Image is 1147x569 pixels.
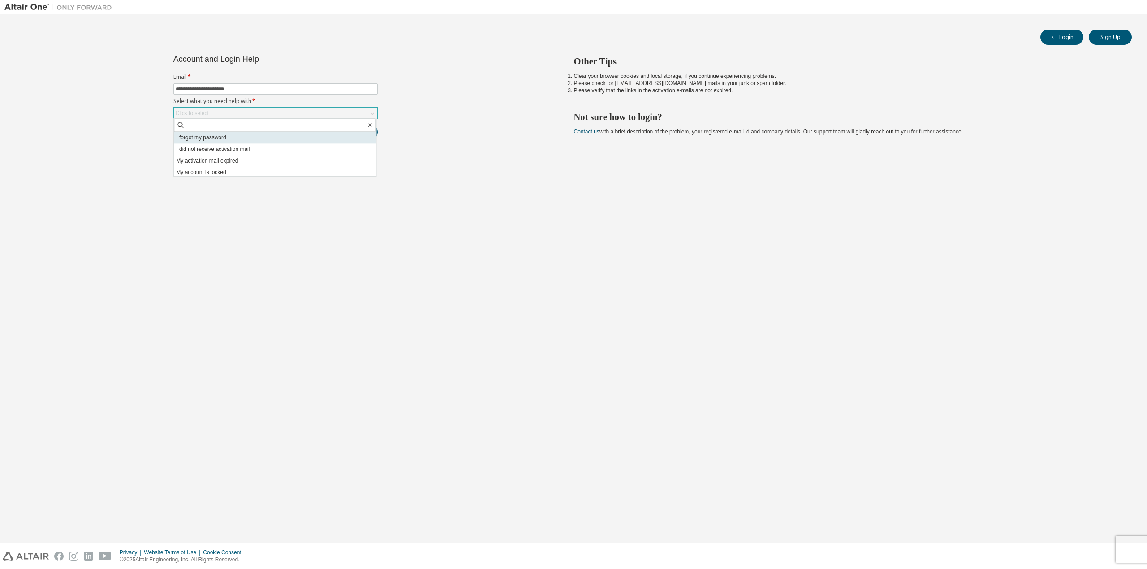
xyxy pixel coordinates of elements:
[574,128,963,135] span: with a brief description of the problem, your registered e-mail id and company details. Our suppo...
[174,108,377,119] div: Click to select
[3,552,49,561] img: altair_logo.svg
[574,56,1116,67] h2: Other Tips
[173,98,378,105] label: Select what you need help with
[144,549,203,556] div: Website Terms of Use
[1089,30,1132,45] button: Sign Up
[203,549,246,556] div: Cookie Consent
[99,552,112,561] img: youtube.svg
[574,128,599,135] a: Contact us
[54,552,64,561] img: facebook.svg
[176,110,209,117] div: Click to select
[173,56,337,63] div: Account and Login Help
[174,132,376,143] li: I forgot my password
[84,552,93,561] img: linkedin.svg
[69,552,78,561] img: instagram.svg
[120,549,144,556] div: Privacy
[574,73,1116,80] li: Clear your browser cookies and local storage, if you continue experiencing problems.
[173,73,378,81] label: Email
[120,556,247,564] p: © 2025 Altair Engineering, Inc. All Rights Reserved.
[4,3,116,12] img: Altair One
[1040,30,1083,45] button: Login
[574,111,1116,123] h2: Not sure how to login?
[574,80,1116,87] li: Please check for [EMAIL_ADDRESS][DOMAIN_NAME] mails in your junk or spam folder.
[574,87,1116,94] li: Please verify that the links in the activation e-mails are not expired.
